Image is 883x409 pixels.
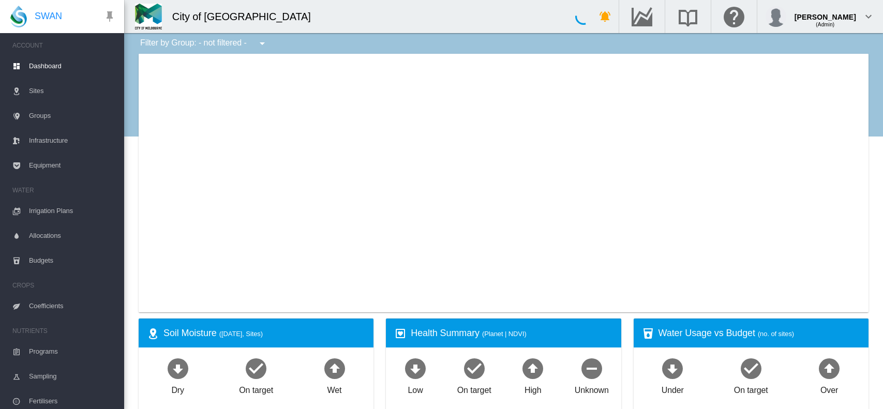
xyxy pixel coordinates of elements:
div: Under [662,381,684,396]
span: (Admin) [816,22,834,27]
img: profile.jpg [766,6,786,27]
img: SWAN-Landscape-Logo-Colour-drop.png [10,6,27,27]
span: ([DATE], Sites) [219,330,263,338]
md-icon: icon-map-marker-radius [147,327,159,340]
span: (Planet | NDVI) [482,330,527,338]
md-icon: Click here for help [722,10,746,23]
span: Programs [29,339,116,364]
span: Irrigation Plans [29,199,116,223]
span: SWAN [35,10,62,23]
div: High [525,381,542,396]
span: Coefficients [29,294,116,319]
div: Health Summary [411,327,612,340]
md-icon: icon-arrow-down-bold-circle [660,356,685,381]
span: (no. of sites) [758,330,794,338]
md-icon: icon-minus-circle [579,356,604,381]
div: Low [408,381,423,396]
img: Z [135,4,162,29]
md-icon: icon-menu-down [256,37,268,50]
md-icon: icon-checkbox-marked-circle [739,356,764,381]
div: Over [820,381,838,396]
button: icon-menu-down [252,33,273,54]
md-icon: icon-checkbox-marked-circle [244,356,268,381]
md-icon: icon-arrow-up-bold-circle [520,356,545,381]
div: City of [GEOGRAPHIC_DATA] [172,9,320,24]
div: Soil Moisture [163,327,365,340]
span: Sampling [29,364,116,389]
div: On target [457,381,491,396]
md-icon: icon-arrow-down-bold-circle [166,356,190,381]
div: Water Usage vs Budget [658,327,860,340]
div: On target [734,381,768,396]
md-icon: icon-heart-box-outline [394,327,407,340]
md-icon: icon-pin [103,10,116,23]
span: Equipment [29,153,116,178]
div: Unknown [575,381,609,396]
span: Groups [29,103,116,128]
md-icon: icon-arrow-down-bold-circle [403,356,428,381]
md-icon: icon-arrow-up-bold-circle [322,356,347,381]
div: Dry [171,381,184,396]
span: WATER [12,182,116,199]
div: Filter by Group: - not filtered - [132,33,276,54]
md-icon: icon-cup-water [642,327,654,340]
span: Allocations [29,223,116,248]
span: Infrastructure [29,128,116,153]
div: On target [239,381,273,396]
md-icon: Search the knowledge base [676,10,700,23]
span: Sites [29,79,116,103]
div: Wet [327,381,342,396]
md-icon: icon-checkbox-marked-circle [462,356,487,381]
span: NUTRIENTS [12,323,116,339]
md-icon: icon-chevron-down [862,10,875,23]
md-icon: icon-bell-ring [599,10,611,23]
span: ACCOUNT [12,37,116,54]
button: icon-bell-ring [595,6,616,27]
div: [PERSON_NAME] [795,8,856,18]
md-icon: icon-arrow-up-bold-circle [817,356,842,381]
span: CROPS [12,277,116,294]
md-icon: Go to the Data Hub [630,10,654,23]
span: Dashboard [29,54,116,79]
span: Budgets [29,248,116,273]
